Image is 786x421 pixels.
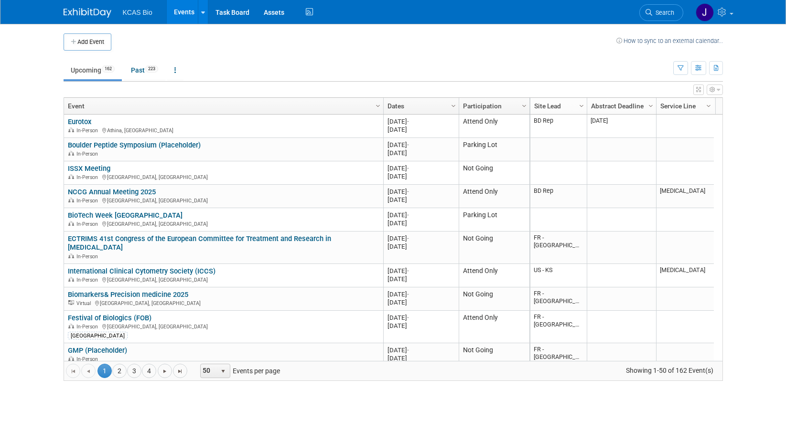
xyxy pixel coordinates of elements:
td: FR - [GEOGRAPHIC_DATA] [530,287,587,311]
a: NCCG Annual Meeting 2025 [68,188,156,196]
span: In-Person [76,356,101,362]
td: US - KS [530,264,587,287]
span: - [407,188,409,195]
span: select [219,368,227,375]
img: In-Person Event [68,253,74,258]
span: Events per page [188,364,290,378]
div: [DATE] [388,141,454,149]
td: FR - [GEOGRAPHIC_DATA] [530,343,587,367]
span: In-Person [76,324,101,330]
a: Past223 [124,61,165,79]
div: [DATE] [388,322,454,330]
div: [GEOGRAPHIC_DATA] [68,332,128,339]
span: Column Settings [578,102,585,110]
a: Eurotox [68,117,91,126]
span: - [407,267,409,274]
a: Site Lead [534,98,581,114]
div: [DATE] [388,211,454,219]
img: Jason Hannah [696,3,714,21]
a: Dates [388,98,452,114]
div: [DATE] [388,234,454,242]
a: Participation [463,98,523,114]
span: Go to the last page [176,368,184,375]
div: [DATE] [388,354,454,362]
td: [MEDICAL_DATA] [656,264,714,287]
span: 50 [201,364,217,378]
span: Go to the previous page [85,368,92,375]
a: Service Line [660,98,708,114]
div: [DATE] [388,298,454,306]
td: Attend Only [459,264,529,287]
img: ExhibitDay [64,8,111,18]
a: Column Settings [448,98,459,112]
td: Not Going [459,343,529,367]
span: Column Settings [647,102,655,110]
img: In-Person Event [68,174,74,179]
div: [DATE] [388,196,454,204]
div: [DATE] [388,219,454,227]
span: 223 [145,65,158,73]
a: 4 [142,364,156,378]
a: Go to the last page [173,364,187,378]
a: ISSX Meeting [68,164,110,173]
span: KCAS Bio [123,9,152,16]
img: In-Person Event [68,151,74,156]
div: [DATE] [388,117,454,126]
a: Go to the previous page [81,364,96,378]
div: [GEOGRAPHIC_DATA], [GEOGRAPHIC_DATA] [68,173,379,181]
span: In-Person [76,151,101,157]
div: [DATE] [388,126,454,134]
span: Go to the first page [69,368,77,375]
span: In-Person [76,198,101,204]
div: [DATE] [388,242,454,251]
a: Column Settings [646,98,656,112]
td: [MEDICAL_DATA] [656,185,714,208]
button: Add Event [64,33,111,51]
span: - [407,211,409,219]
td: Not Going [459,287,529,311]
span: In-Person [76,174,101,180]
span: Column Settings [374,102,382,110]
a: Search [639,4,683,21]
div: [DATE] [388,172,454,180]
img: Virtual Event [68,300,74,305]
a: How to sync to an external calendar... [616,37,723,44]
td: FR - [GEOGRAPHIC_DATA] [530,311,587,343]
td: BD Rep [530,115,587,138]
span: Column Settings [520,102,528,110]
a: Event [68,98,377,114]
span: Column Settings [450,102,457,110]
td: Attend Only [459,185,529,208]
span: - [407,235,409,242]
a: Biomarkers& Precision medicine 2025 [68,290,188,299]
span: Virtual [76,300,94,306]
td: Attend Only [459,311,529,343]
span: 162 [102,65,115,73]
div: [DATE] [388,314,454,322]
a: GMP (Placeholder) [68,346,127,355]
td: FR - [GEOGRAPHIC_DATA] [530,232,587,264]
div: [GEOGRAPHIC_DATA], [GEOGRAPHIC_DATA] [68,196,379,204]
a: BioTech Week [GEOGRAPHIC_DATA] [68,211,183,220]
a: Go to the first page [66,364,80,378]
img: In-Person Event [68,198,74,202]
img: In-Person Event [68,324,74,328]
img: In-Person Event [68,127,74,132]
span: Column Settings [705,102,712,110]
a: Go to the next page [158,364,172,378]
span: Search [652,9,674,16]
span: In-Person [76,253,101,260]
a: Festival of Biologics (FOB) [68,314,151,322]
a: Column Settings [703,98,714,112]
div: [DATE] [388,290,454,298]
div: [DATE] [388,188,454,196]
a: Upcoming162 [64,61,122,79]
div: [DATE] [388,346,454,354]
a: International Clinical Cytometry Society (ICCS) [68,267,215,275]
td: Not Going [459,161,529,185]
td: Attend Only [459,115,529,138]
td: Parking Lot [459,208,529,232]
div: [DATE] [388,267,454,275]
td: [DATE] [587,115,656,138]
div: [GEOGRAPHIC_DATA], [GEOGRAPHIC_DATA] [68,275,379,284]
